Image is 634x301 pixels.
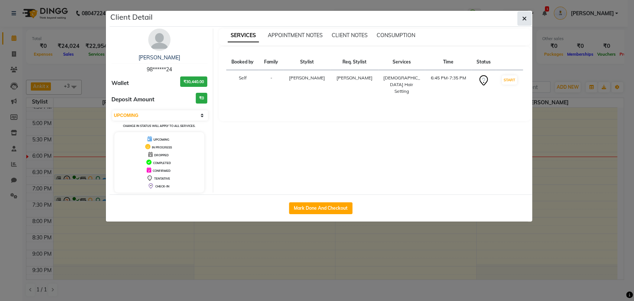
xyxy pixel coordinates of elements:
th: Time [425,54,471,70]
th: Req. Stylist [331,54,378,70]
span: [PERSON_NAME] [336,75,372,81]
span: IN PROGRESS [152,145,172,149]
th: Status [471,54,495,70]
h3: ₹30,440.00 [180,76,207,87]
th: Booked by [226,54,259,70]
span: UPCOMING [153,138,169,141]
div: [DEMOGRAPHIC_DATA] Hair Setting [383,75,420,95]
th: Family [259,54,283,70]
small: Change in status will apply to all services. [123,124,195,128]
span: APPOINTMENT NOTES [268,32,323,39]
th: Services [378,54,425,70]
h3: ₹0 [196,93,207,104]
a: [PERSON_NAME] [139,54,180,61]
td: - [259,70,283,99]
img: avatar [148,29,170,51]
span: CONSUMPTION [377,32,415,39]
td: Self [226,70,259,99]
span: [PERSON_NAME] [289,75,325,81]
th: Stylist [283,54,331,70]
span: COMPLETED [153,161,171,165]
h5: Client Detail [110,12,153,23]
span: Deposit Amount [111,95,155,104]
span: CHECK-IN [155,184,169,188]
span: CONFIRMED [153,169,170,173]
span: SERVICES [228,29,259,42]
button: Mark Done And Checkout [289,202,352,214]
span: TENTATIVE [154,177,170,180]
button: START [502,75,517,85]
td: 6:45 PM-7:35 PM [425,70,471,99]
span: CLIENT NOTES [332,32,368,39]
span: Wallet [111,79,129,88]
span: DROPPED [154,153,169,157]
